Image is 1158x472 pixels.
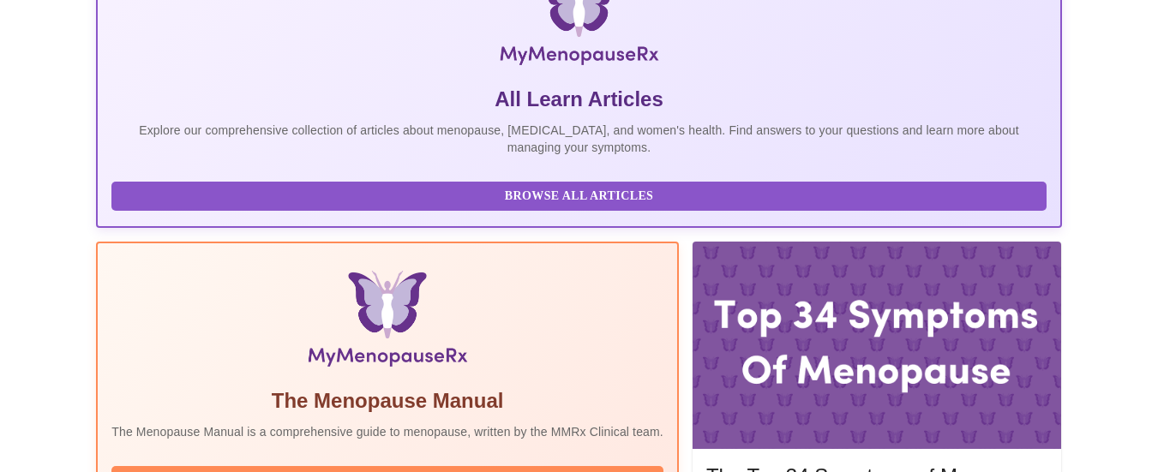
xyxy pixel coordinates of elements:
p: The Menopause Manual is a comprehensive guide to menopause, written by the MMRx Clinical team. [111,423,663,440]
h5: All Learn Articles [111,86,1047,113]
button: Browse All Articles [111,182,1047,212]
a: Browse All Articles [111,188,1051,202]
img: Menopause Manual [199,271,575,373]
p: Explore our comprehensive collection of articles about menopause, [MEDICAL_DATA], and women's hea... [111,122,1047,156]
h5: The Menopause Manual [111,387,663,415]
span: Browse All Articles [129,186,1029,207]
